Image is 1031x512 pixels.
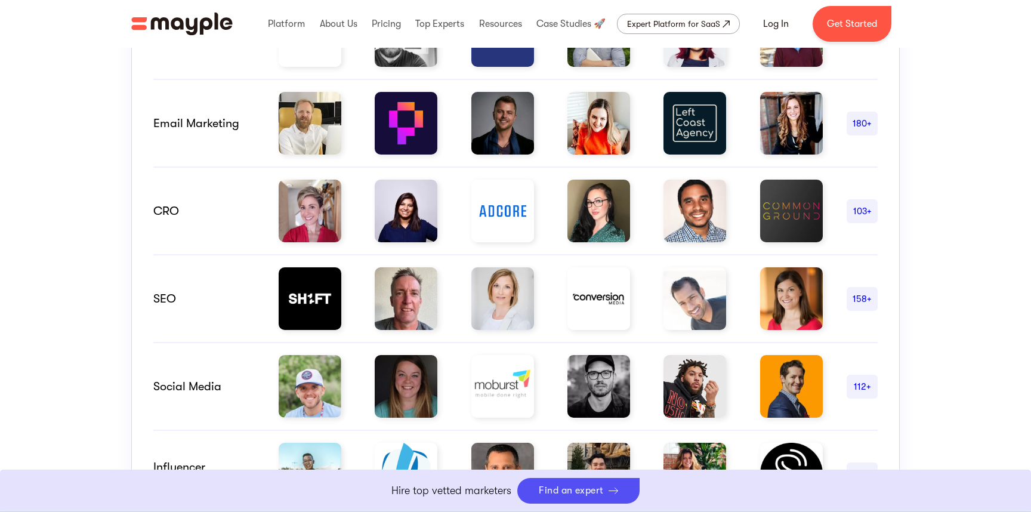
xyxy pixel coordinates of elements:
div: 85+ [847,467,878,482]
div: 180+ [847,116,878,131]
div: Social Media [153,380,255,394]
div: About Us [317,5,360,43]
a: Get Started [813,6,891,42]
div: email marketing [153,116,255,131]
a: Expert Platform for SaaS [617,14,740,34]
div: SEO [153,292,255,306]
a: Log In [749,10,803,38]
div: Influencer marketing [153,460,255,489]
div: CRO [153,204,255,218]
div: Expert Platform for SaaS [627,17,720,31]
div: 158+ [847,292,878,306]
iframe: Chat Widget [971,455,1031,512]
div: Top Experts [412,5,467,43]
div: 112+ [847,380,878,394]
div: Platform [265,5,308,43]
div: Pricing [369,5,404,43]
a: home [131,13,233,35]
div: 103+ [847,204,878,218]
img: Mayple logo [131,13,233,35]
div: Resources [476,5,525,43]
